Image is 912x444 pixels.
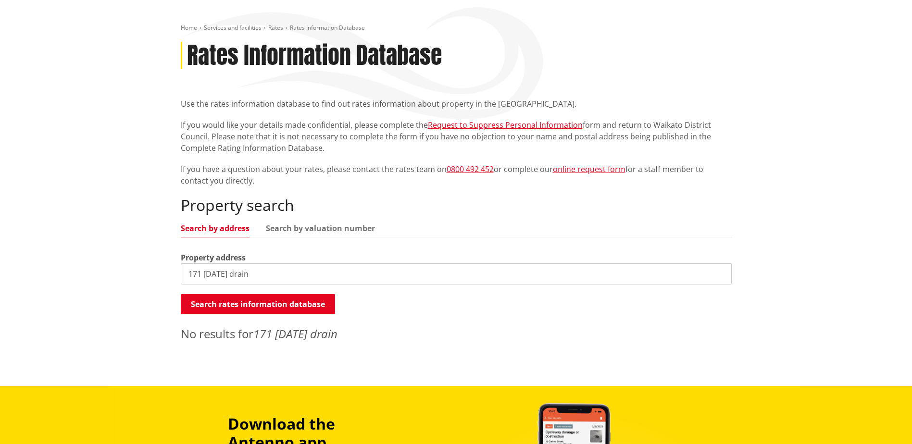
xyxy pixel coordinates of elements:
[181,119,732,154] p: If you would like your details made confidential, please complete the form and return to Waikato ...
[253,326,337,342] em: 171 [DATE] drain
[428,120,583,130] a: Request to Suppress Personal Information
[181,224,250,232] a: Search by address
[181,252,246,263] label: Property address
[290,24,365,32] span: Rates Information Database
[181,263,732,284] input: e.g. Duke Street NGARUAWAHIA
[181,294,335,314] button: Search rates information database
[868,404,902,438] iframe: Messenger Launcher
[553,164,625,174] a: online request form
[181,325,732,343] p: No results for
[181,196,732,214] h2: Property search
[266,224,375,232] a: Search by valuation number
[181,98,732,110] p: Use the rates information database to find out rates information about property in the [GEOGRAPHI...
[181,24,732,32] nav: breadcrumb
[181,163,732,186] p: If you have a question about your rates, please contact the rates team on or complete our for a s...
[181,24,197,32] a: Home
[268,24,283,32] a: Rates
[204,24,262,32] a: Services and facilities
[447,164,494,174] a: 0800 492 452
[187,42,442,70] h1: Rates Information Database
